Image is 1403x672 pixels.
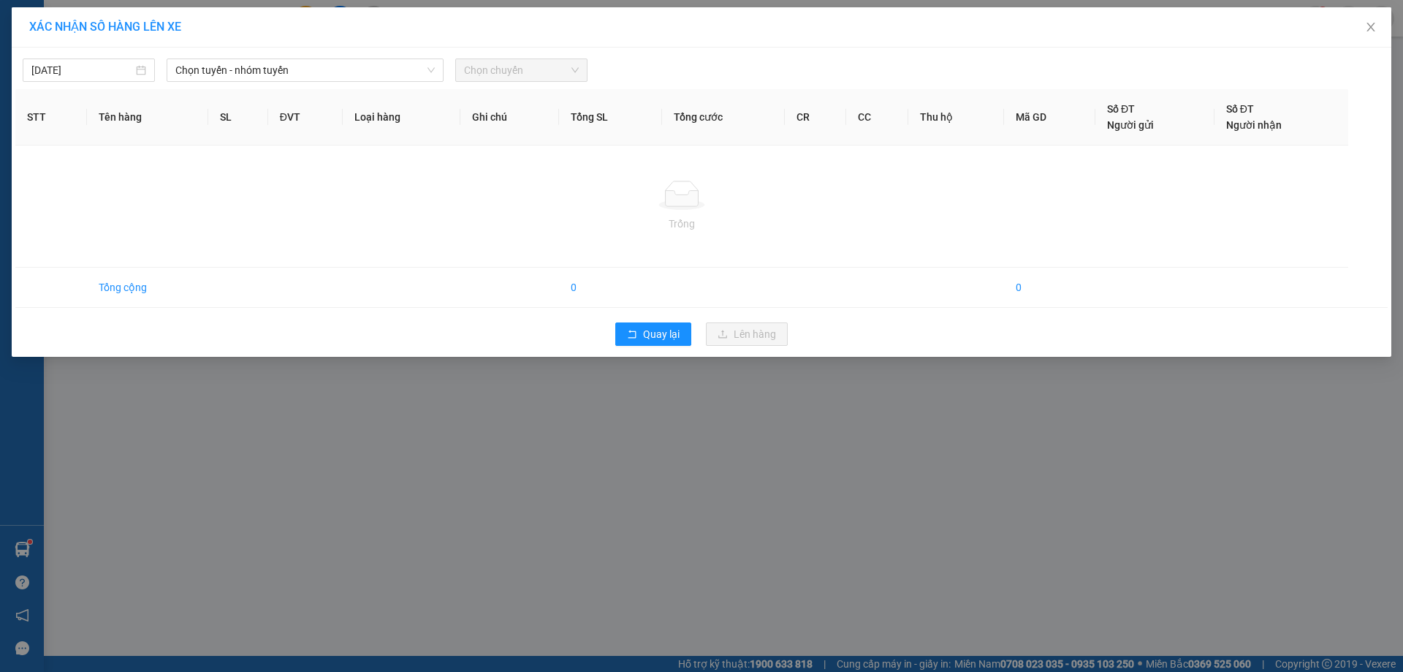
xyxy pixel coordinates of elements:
th: Thu hộ [908,89,1003,146]
span: rollback [627,329,637,341]
button: Close [1350,7,1391,48]
td: 0 [1004,268,1095,308]
span: Người gửi [1107,119,1154,131]
span: Số ĐT [1226,103,1254,115]
th: CR [785,89,847,146]
div: Trống [27,216,1337,232]
span: Số ĐT [1107,103,1135,115]
span: Người nhận [1226,119,1282,131]
th: Tổng cước [662,89,785,146]
th: Mã GD [1004,89,1095,146]
span: down [427,66,436,75]
th: Tổng SL [559,89,662,146]
th: Loại hàng [343,89,460,146]
td: 0 [559,268,662,308]
th: Tên hàng [87,89,208,146]
span: XÁC NHẬN SỐ HÀNG LÊN XE [29,20,181,34]
button: uploadLên hàng [706,322,788,346]
span: Chọn tuyến - nhóm tuyến [175,59,435,81]
span: Chọn chuyến [464,59,579,81]
span: close [1365,21,1377,33]
th: Ghi chú [460,89,560,146]
td: Tổng cộng [87,268,208,308]
input: 11/10/2025 [31,62,133,78]
button: rollbackQuay lại [615,322,691,346]
th: ĐVT [268,89,343,146]
th: CC [846,89,908,146]
th: STT [15,89,87,146]
span: Quay lại [643,326,680,342]
th: SL [208,89,267,146]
